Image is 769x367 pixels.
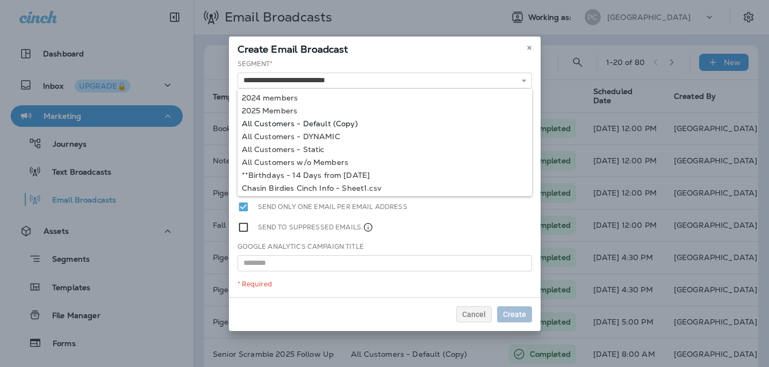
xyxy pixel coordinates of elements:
[242,171,528,179] div: **Birthdays - 14 Days from [DATE]
[242,184,528,192] div: Chasin Birdies Cinch Info - Sheet1.csv
[238,242,364,251] label: Google Analytics Campaign Title
[242,119,528,128] div: All Customers - Default (Copy)
[503,311,526,318] span: Create
[238,280,532,289] div: * Required
[462,311,486,318] span: Cancel
[242,132,528,141] div: All Customers - DYNAMIC
[456,306,492,322] button: Cancel
[242,106,528,115] div: 2025 Members
[497,306,532,322] button: Create
[242,158,528,167] div: All Customers w/o Members
[242,93,528,102] div: 2024 members
[242,145,528,154] div: All Customers - Static
[238,60,273,68] label: Segment
[229,37,541,59] div: Create Email Broadcast
[258,201,407,213] label: Send only one email per email address
[258,221,374,233] label: Send to suppressed emails.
